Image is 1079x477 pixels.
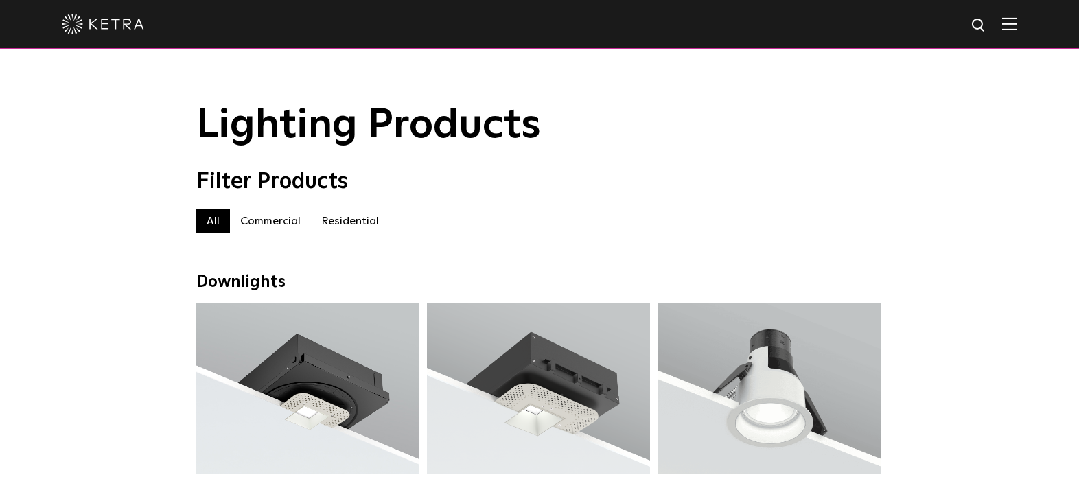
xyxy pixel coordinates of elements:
[971,17,988,34] img: search icon
[196,272,883,292] div: Downlights
[196,105,541,146] span: Lighting Products
[230,209,311,233] label: Commercial
[196,209,230,233] label: All
[311,209,389,233] label: Residential
[1002,17,1017,30] img: Hamburger%20Nav.svg
[196,169,883,195] div: Filter Products
[62,14,144,34] img: ketra-logo-2019-white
